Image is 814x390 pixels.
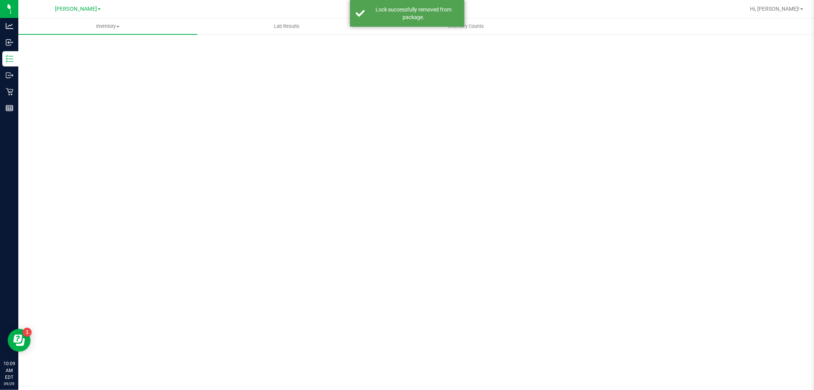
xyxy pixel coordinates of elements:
span: [PERSON_NAME] [55,6,97,12]
span: Inventory Counts [438,23,494,30]
a: Inventory Counts [376,18,555,34]
inline-svg: Inbound [6,39,13,46]
span: Hi, [PERSON_NAME]! [750,6,799,12]
iframe: Resource center [8,329,31,352]
inline-svg: Analytics [6,22,13,30]
p: 09/29 [3,381,15,387]
inline-svg: Reports [6,104,13,112]
iframe: Resource center unread badge [23,328,32,337]
inline-svg: Retail [6,88,13,95]
a: Inventory [18,18,197,34]
span: Lab Results [264,23,310,30]
p: 10:09 AM EDT [3,360,15,381]
a: Lab Results [197,18,376,34]
span: Inventory [18,23,197,30]
inline-svg: Outbound [6,71,13,79]
div: Lock successfully removed from package. [369,6,459,21]
inline-svg: Inventory [6,55,13,63]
